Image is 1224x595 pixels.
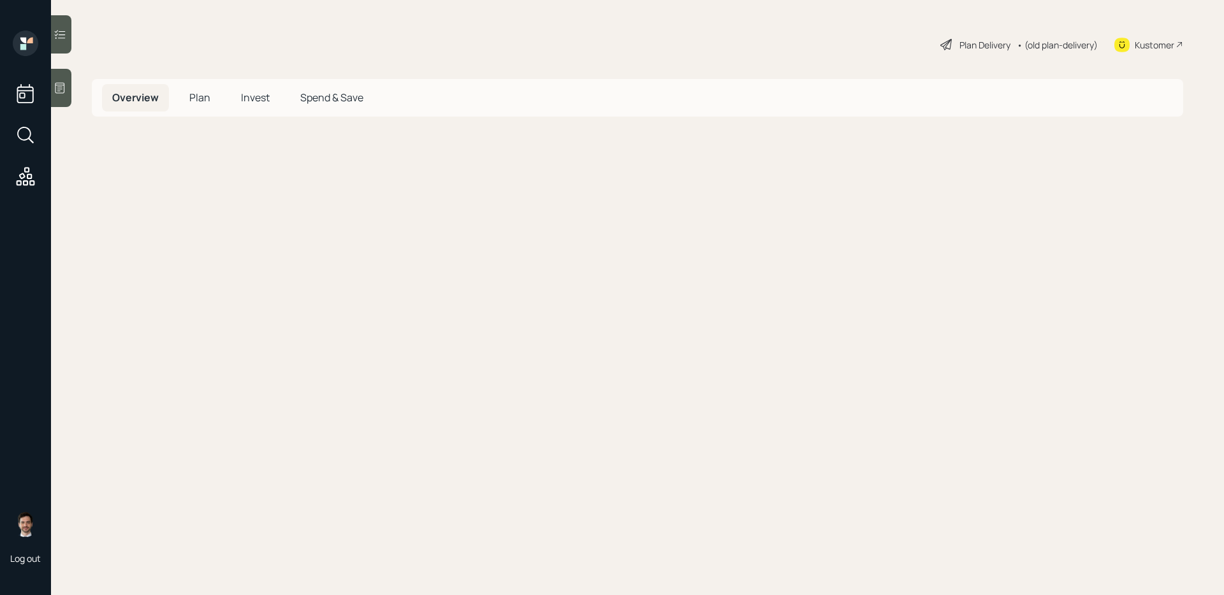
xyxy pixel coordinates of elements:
[300,90,363,104] span: Spend & Save
[189,90,210,104] span: Plan
[1135,38,1174,52] div: Kustomer
[10,552,41,564] div: Log out
[112,90,159,104] span: Overview
[1017,38,1098,52] div: • (old plan-delivery)
[959,38,1010,52] div: Plan Delivery
[13,512,38,537] img: jonah-coleman-headshot.png
[241,90,270,104] span: Invest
